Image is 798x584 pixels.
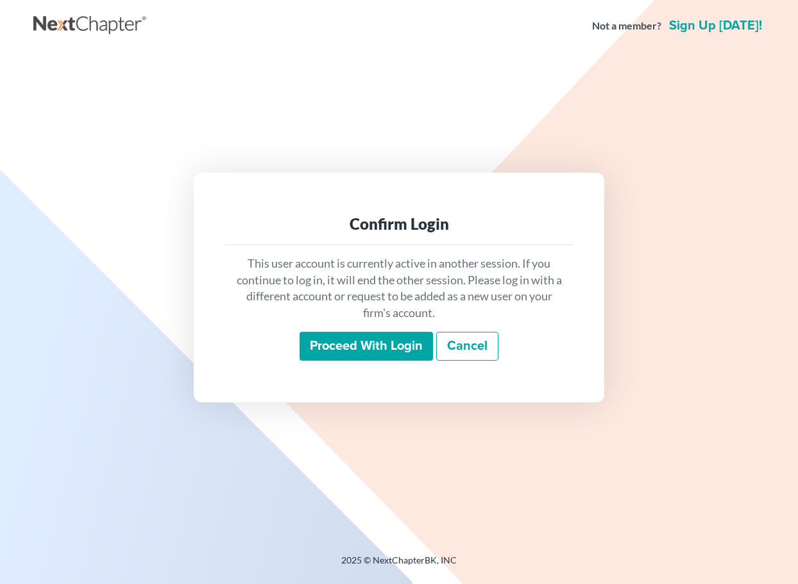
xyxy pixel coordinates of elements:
input: Proceed with login [300,332,433,361]
a: Cancel [436,332,498,361]
strong: Not a member? [592,19,661,33]
div: 2025 © NextChapterBK, INC [33,554,765,577]
div: Confirm Login [235,214,563,234]
a: Sign up [DATE]! [666,19,765,32]
p: This user account is currently active in another session. If you continue to log in, it will end ... [235,255,563,322]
